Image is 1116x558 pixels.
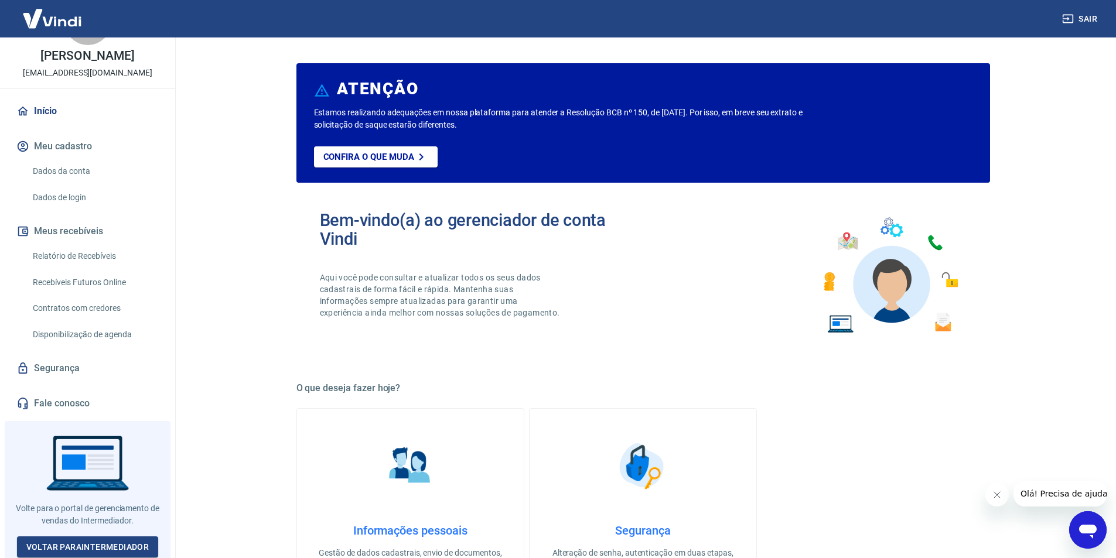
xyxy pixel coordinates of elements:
iframe: Mensagem da empresa [1013,481,1107,506]
span: Olá! Precisa de ajuda? [7,8,98,18]
a: Contratos com credores [28,296,161,320]
img: Imagem de um avatar masculino com diversos icones exemplificando as funcionalidades do gerenciado... [813,211,967,340]
button: Sair [1060,8,1102,30]
a: Dados da conta [28,159,161,183]
img: Segurança [613,437,672,495]
p: [EMAIL_ADDRESS][DOMAIN_NAME] [23,67,152,79]
img: Vindi [14,1,90,36]
h5: O que deseja fazer hoje? [296,382,990,394]
iframe: Botão para abrir a janela de mensagens [1069,511,1107,549]
p: [PERSON_NAME] [40,50,134,62]
a: Início [14,98,161,124]
a: Disponibilização de agenda [28,323,161,347]
a: Fale conosco [14,391,161,416]
a: Confira o que muda [314,146,438,167]
a: Dados de login [28,186,161,210]
h4: Informações pessoais [316,523,505,538]
a: Relatório de Recebíveis [28,244,161,268]
iframe: Fechar mensagem [985,483,1009,506]
p: Confira o que muda [323,152,414,162]
h2: Bem-vindo(a) ao gerenciador de conta Vindi [320,211,643,248]
p: Estamos realizando adequações em nossa plataforma para atender a Resolução BCB nº 150, de [DATE].... [314,107,841,131]
img: Informações pessoais [381,437,439,495]
button: Meus recebíveis [14,218,161,244]
p: Aqui você pode consultar e atualizar todos os seus dados cadastrais de forma fácil e rápida. Mant... [320,272,562,319]
a: Recebíveis Futuros Online [28,271,161,295]
a: Voltar paraIntermediador [17,536,159,558]
button: Meu cadastro [14,133,161,159]
a: Segurança [14,355,161,381]
h6: ATENÇÃO [337,83,418,95]
h4: Segurança [548,523,738,538]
